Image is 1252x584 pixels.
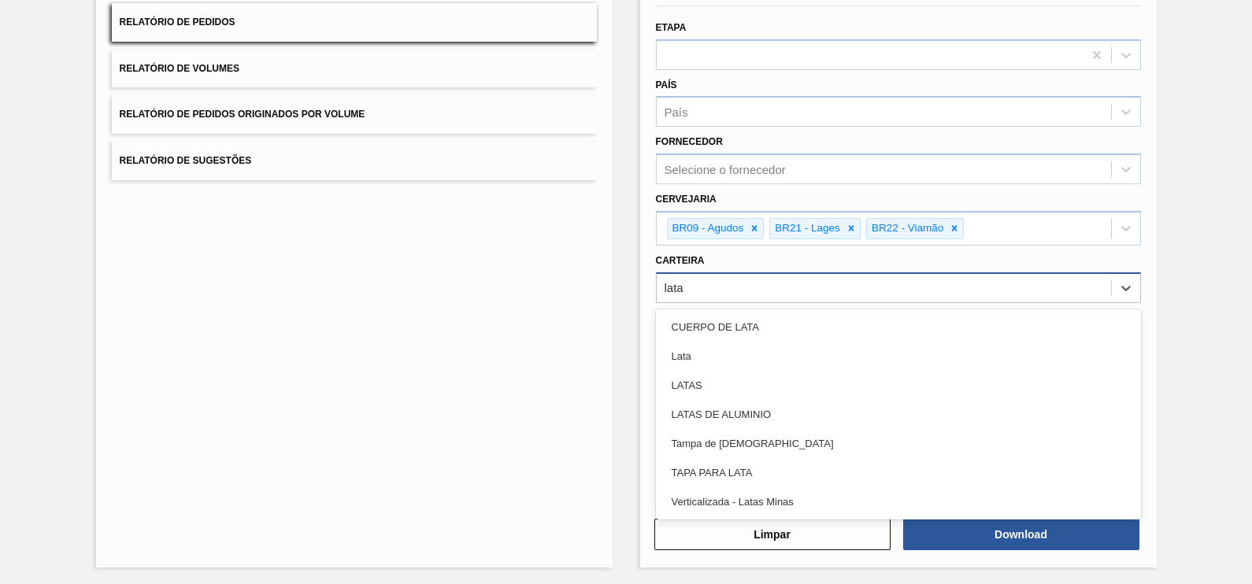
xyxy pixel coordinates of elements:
div: País [665,105,688,119]
div: LATAS [656,371,1141,400]
div: BR21 - Lages [770,219,843,238]
div: Tampa de [DEMOGRAPHIC_DATA] [656,429,1141,458]
span: Relatório de Pedidos [120,17,235,28]
button: Download [903,519,1139,550]
span: Relatório de Pedidos Originados por Volume [120,109,365,120]
label: Carteira [656,255,705,266]
div: LATAS DE ALUMINIO [656,400,1141,429]
div: TAPA PARA LATA [656,458,1141,487]
div: Selecione o fornecedor [665,163,786,176]
button: Relatório de Pedidos Originados por Volume [112,95,597,134]
span: Relatório de Sugestões [120,155,252,166]
label: País [656,79,677,91]
button: Relatório de Pedidos [112,3,597,42]
label: Cervejaria [656,194,717,205]
div: Verticalizada - Latas Minas [656,487,1141,516]
div: BR22 - Viamão [867,219,946,238]
span: Relatório de Volumes [120,63,239,74]
button: Limpar [654,519,891,550]
div: BR09 - Agudos [668,219,746,238]
label: Etapa [656,22,687,33]
button: Relatório de Volumes [112,50,597,88]
div: CUERPO DE LATA [656,312,1141,342]
div: Lata [656,342,1141,371]
button: Relatório de Sugestões [112,142,597,180]
label: Fornecedor [656,136,723,147]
